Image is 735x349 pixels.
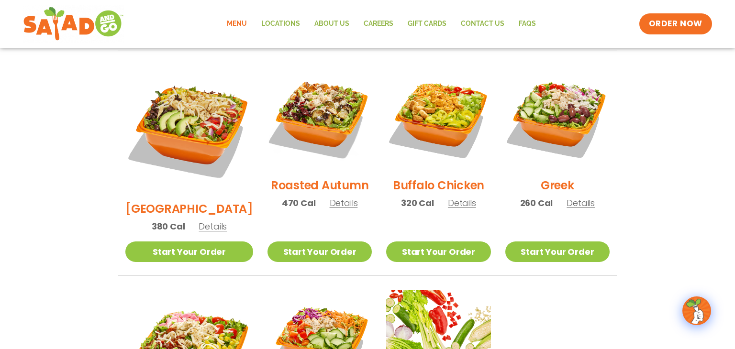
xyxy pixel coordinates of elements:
img: wpChatIcon [683,297,710,324]
h2: [GEOGRAPHIC_DATA] [125,200,253,217]
a: Start Your Order [386,241,490,262]
img: Product photo for Roasted Autumn Salad [267,65,372,170]
a: Start Your Order [267,241,372,262]
span: ORDER NOW [649,18,702,30]
span: Details [567,197,595,209]
span: 470 Cal [282,196,316,209]
h2: Roasted Autumn [271,177,369,194]
img: Product photo for BBQ Ranch Salad [125,65,253,193]
img: new-SAG-logo-768×292 [23,5,124,43]
span: 380 Cal [152,220,185,233]
a: GIFT CARDS [401,13,454,35]
img: Product photo for Greek Salad [505,65,610,170]
span: Details [199,220,227,232]
a: FAQs [512,13,543,35]
a: ORDER NOW [639,13,712,34]
a: About Us [307,13,356,35]
a: Careers [356,13,401,35]
h2: Buffalo Chicken [393,177,484,194]
a: Contact Us [454,13,512,35]
span: Details [448,197,476,209]
a: Locations [254,13,307,35]
a: Start Your Order [125,241,253,262]
a: Menu [220,13,254,35]
span: Details [330,197,358,209]
img: Product photo for Buffalo Chicken Salad [386,65,490,170]
span: 260 Cal [520,196,553,209]
nav: Menu [220,13,543,35]
span: 320 Cal [401,196,434,209]
a: Start Your Order [505,241,610,262]
h2: Greek [541,177,574,194]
